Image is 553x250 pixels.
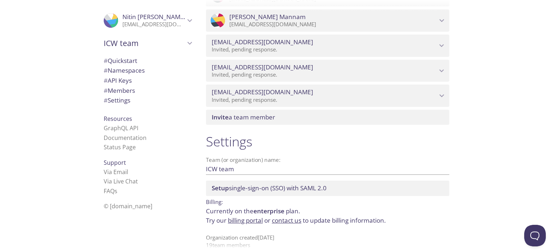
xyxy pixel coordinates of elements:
a: billing portal [228,216,263,224]
div: kluca@icwgroup.com [206,60,449,82]
span: single-sign-on (SSO) with SAML 2.0 [212,184,327,192]
a: contact us [272,216,301,224]
span: Members [104,86,135,95]
div: Nitin Jindal [98,9,197,32]
div: plulla@icwgroup.com [206,35,449,57]
iframe: Help Scout Beacon - Open [524,225,546,246]
span: ICW team [104,38,185,48]
div: Invite a team member [206,110,449,125]
span: enterprise [253,207,284,215]
span: [EMAIL_ADDRESS][DOMAIN_NAME] [212,88,313,96]
p: [EMAIL_ADDRESS][DOMAIN_NAME] [122,21,185,28]
p: Organization created [DATE] 19 team member s [206,234,449,249]
span: Settings [104,96,130,104]
span: # [104,76,108,85]
a: Status Page [104,143,136,151]
div: Members [98,86,197,96]
span: Invite [212,113,229,121]
p: Invited, pending response. [212,71,437,78]
p: Invited, pending response. [212,46,437,53]
div: Rajani Mannam [206,9,449,32]
span: © [DOMAIN_NAME] [104,202,152,210]
a: Via Email [104,168,128,176]
span: # [104,96,108,104]
span: # [104,86,108,95]
p: [EMAIL_ADDRESS][DOMAIN_NAME] [229,21,437,28]
span: # [104,56,108,65]
div: ICW team [98,34,197,53]
a: GraphQL API [104,124,138,132]
span: # [104,66,108,74]
div: vj@icwgroup.com [206,85,449,107]
div: API Keys [98,76,197,86]
p: Currently on the plan. [206,206,449,225]
h1: Settings [206,133,449,150]
div: Setup SSO [206,181,449,196]
span: Support [104,159,126,167]
p: Invited, pending response. [212,96,437,104]
span: Try our or to update billing information. [206,216,386,224]
label: Team (or organization) name: [206,157,281,163]
span: Nitin [PERSON_NAME] [122,13,186,21]
span: Namespaces [104,66,145,74]
span: [EMAIL_ADDRESS][DOMAIN_NAME] [212,63,313,71]
span: Resources [104,115,132,123]
span: s [114,187,117,195]
a: Via Live Chat [104,177,138,185]
a: FAQ [104,187,117,195]
span: Setup [212,184,229,192]
div: Team Settings [98,95,197,105]
div: Quickstart [98,56,197,66]
span: [EMAIL_ADDRESS][DOMAIN_NAME] [212,38,313,46]
span: Quickstart [104,56,137,65]
a: Documentation [104,134,147,142]
span: [PERSON_NAME] Mannam [229,13,306,21]
p: Billing: [206,196,449,206]
span: a team member [212,113,275,121]
span: API Keys [104,76,132,85]
div: Namespaces [98,65,197,76]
